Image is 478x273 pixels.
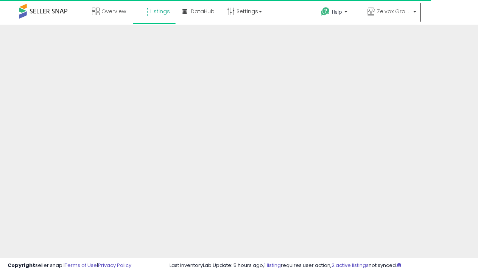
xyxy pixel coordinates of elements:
div: seller snap | | [8,262,131,269]
a: Privacy Policy [98,262,131,269]
i: Click here to read more about un-synced listings. [397,263,401,268]
a: 1 listing [264,262,281,269]
span: DataHub [191,8,215,15]
a: Help [315,1,360,25]
i: Get Help [321,7,330,16]
span: Help [332,9,342,15]
div: Last InventoryLab Update: 5 hours ago, requires user action, not synced. [170,262,470,269]
span: Zelvox Group LLC [377,8,411,15]
a: 2 active listings [332,262,369,269]
span: Overview [101,8,126,15]
a: Terms of Use [65,262,97,269]
span: Listings [150,8,170,15]
strong: Copyright [8,262,35,269]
